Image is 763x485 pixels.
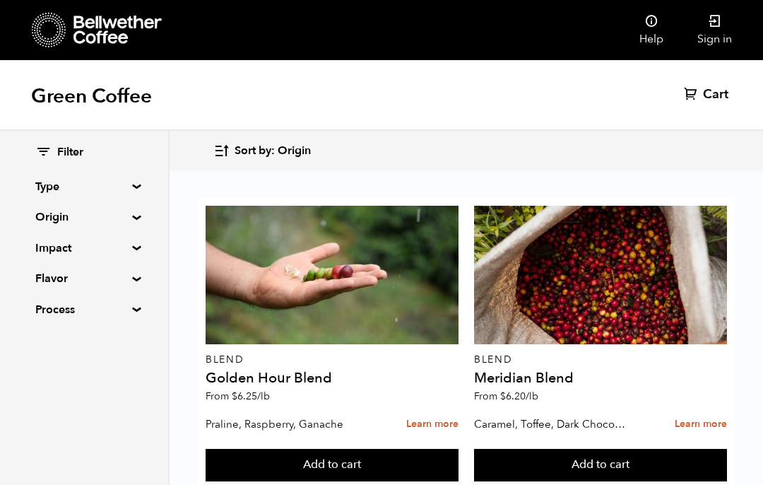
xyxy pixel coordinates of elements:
[35,301,133,318] summary: Process
[474,414,626,435] p: Caramel, Toffee, Dark Chocolate
[684,86,732,103] a: Cart
[213,134,311,168] button: Sort by: Origin
[474,355,727,365] p: Blend
[526,390,538,403] span: /lb
[31,83,152,109] h1: Green Coffee
[232,390,270,403] bdi: 6.25
[35,270,133,287] summary: Flavor
[235,144,311,159] span: Sort by: Origin
[474,371,727,385] h4: Meridian Blend
[406,409,459,440] a: Learn more
[35,209,133,226] summary: Origin
[206,371,459,385] h4: Golden Hour Blend
[703,86,728,103] span: Cart
[474,449,727,481] button: Add to cart
[257,390,270,403] span: /lb
[500,390,506,403] span: $
[57,145,83,160] span: Filter
[206,390,270,403] span: From
[206,449,459,481] button: Add to cart
[35,178,133,195] summary: Type
[232,390,237,403] span: $
[675,409,727,440] a: Learn more
[474,390,538,403] span: From
[206,355,459,365] p: Blend
[35,240,133,257] summary: Impact
[500,390,538,403] bdi: 6.20
[206,414,357,435] p: Praline, Raspberry, Ganache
